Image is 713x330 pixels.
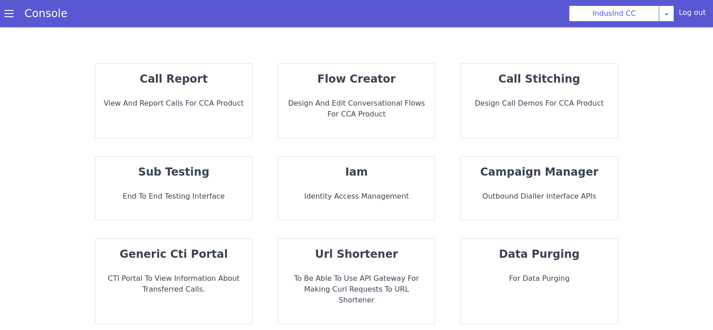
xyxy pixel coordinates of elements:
strong: generic cti portal [120,248,228,260]
strong: data purging [499,248,579,260]
p: View and report calls for CCA Product [103,98,245,109]
p: To be able to use API Gateway for making curl requests to URL Shortener [286,273,428,306]
p: CTI portal to view information about transferred Calls. [103,273,245,295]
p: Design and Edit Conversational flows for CCA Product [286,98,428,120]
strong: call report [140,73,207,85]
p: End to End Testing Interface [103,191,245,202]
strong: call stitching [498,73,580,85]
strong: campaign manager [480,166,599,178]
strong: flow creator [317,73,395,85]
strong: iam [345,166,368,178]
p: Identity Access Management [286,191,428,202]
p: For data purging [468,273,610,284]
div: Log out [679,7,706,22]
a: Console [14,7,78,20]
p: Design call demos for CCA Product [468,98,610,109]
strong: url shortener [315,248,398,260]
strong: sub testing [138,166,210,178]
button: IndusInd CC [569,5,659,22]
p: Outbound dialler interface APIs [468,191,610,202]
